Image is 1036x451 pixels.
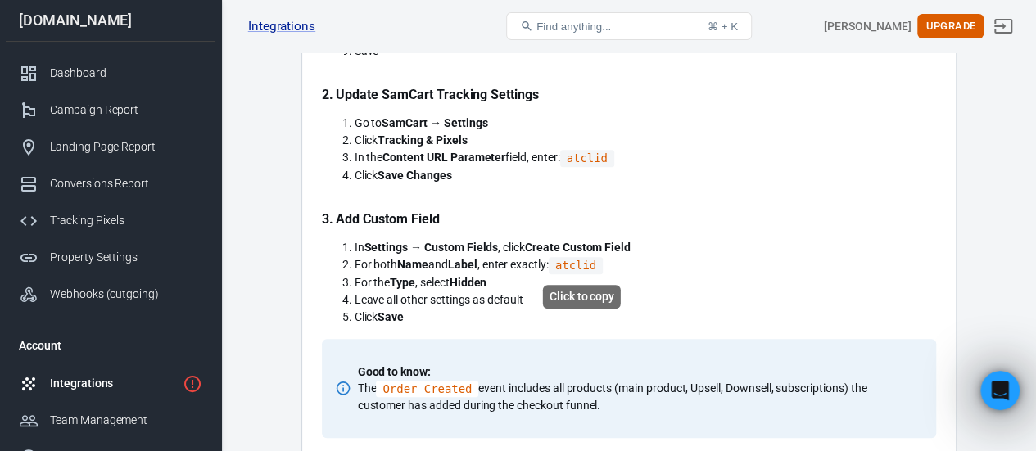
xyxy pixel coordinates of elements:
li: Click [355,132,936,149]
p: The event includes all products (main product, Upsell, Downsell, subscriptions) the customer has ... [358,363,916,413]
strong: Content URL Parameter [382,151,505,164]
strong: Save Changes [378,169,451,182]
code: Click to copy [549,257,603,274]
strong: Tracking & Pixels [378,133,467,147]
div: Integrations [50,375,176,392]
div: Landing Page Report [50,138,202,156]
strong: Type [390,276,415,289]
a: Sign out [984,7,1023,46]
li: For the , select [355,274,936,291]
a: Tracking Pixels [6,202,215,239]
a: Dashboard [6,55,215,92]
a: Property Settings [6,239,215,276]
div: Tracking Pixels [50,212,202,229]
div: ⌘ + K [708,20,738,33]
div: Webhooks (outgoing) [50,286,202,303]
code: Click to copy [376,381,478,397]
a: Integrations [248,18,315,35]
button: Find anything...⌘ + K [506,12,752,40]
code: Click to copy [560,150,614,167]
div: Property Settings [50,249,202,266]
div: Account id: qZaURfLg [824,18,911,35]
p: 3. Add Custom Field [322,210,936,228]
li: Leave all other settings as default [355,291,936,309]
strong: Name [397,258,428,271]
strong: Good to know: [358,365,431,378]
strong: Save [378,310,404,323]
strong: SamCart → Settings [382,116,487,129]
li: Account [6,326,215,365]
li: In , click [355,239,936,256]
button: Upgrade [917,14,984,39]
div: Click to copy [543,285,621,309]
li: Click [355,309,936,326]
a: Integrations [6,365,215,402]
strong: Create Custom Field [525,241,631,254]
iframe: Intercom live chat [980,371,1020,410]
strong: Label [448,258,477,271]
div: Dashboard [50,65,202,82]
span: Find anything... [536,20,611,33]
div: Team Management [50,412,202,429]
p: 2. Update SamCart Tracking Settings [322,86,936,103]
a: Conversions Report [6,165,215,202]
a: Landing Page Report [6,129,215,165]
div: Conversions Report [50,175,202,192]
div: Campaign Report [50,101,202,119]
li: In the field, enter: [355,149,936,167]
a: Webhooks (outgoing) [6,276,215,313]
strong: Hidden [450,276,487,289]
a: Campaign Report [6,92,215,129]
svg: 1 networks not verified yet [183,374,202,394]
a: Team Management [6,402,215,439]
li: Click [355,167,936,184]
li: For both and , enter exactly: [355,256,936,274]
div: [DOMAIN_NAME] [6,13,215,28]
li: Go to [355,115,936,132]
strong: Settings → Custom Fields [364,241,498,254]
